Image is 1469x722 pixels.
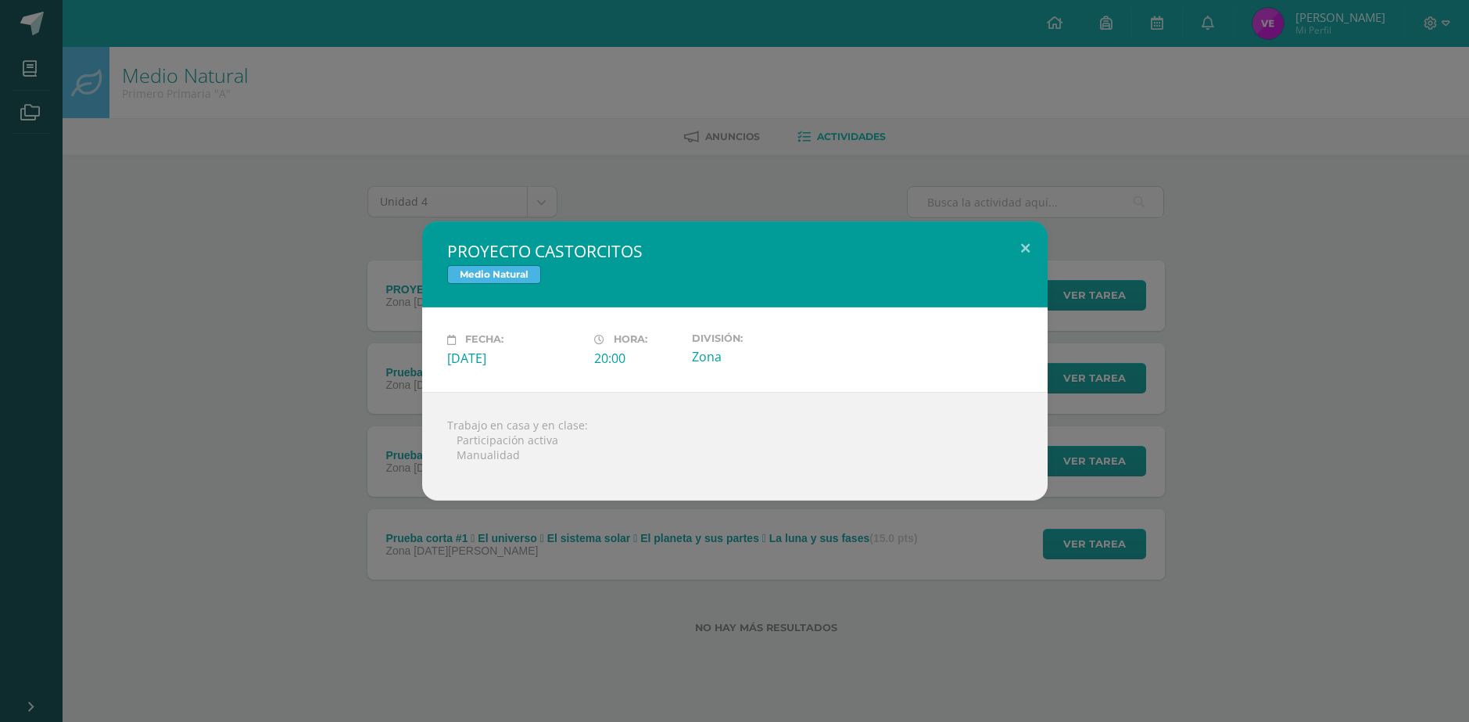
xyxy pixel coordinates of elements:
[422,392,1048,501] div: Trabajo en casa y en clase:  Participación activa  Manualidad
[1003,221,1048,275] button: Close (Esc)
[447,265,541,284] span: Medio Natural
[692,332,826,344] label: División:
[447,350,582,367] div: [DATE]
[594,350,679,367] div: 20:00
[447,240,1023,262] h2: PROYECTO CASTORCITOS
[614,334,647,346] span: Hora:
[692,348,826,365] div: Zona
[465,334,503,346] span: Fecha:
